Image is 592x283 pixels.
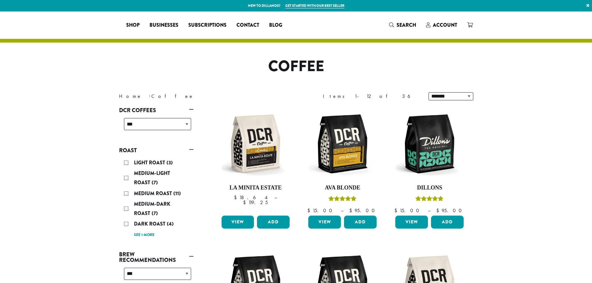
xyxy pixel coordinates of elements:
h4: Dillons [394,185,465,191]
a: View [308,216,341,229]
a: Home [119,93,142,99]
span: $ [307,207,313,214]
span: › [149,90,151,100]
button: Add [431,216,464,229]
bdi: 15.00 [307,207,335,214]
div: Roast [119,156,194,242]
a: DCR Coffees [119,105,194,116]
span: (3) [167,159,173,166]
span: Contact [236,21,259,29]
span: – [428,207,430,214]
a: DillonsRated 5.00 out of 5 [394,108,465,213]
span: (7) [152,210,158,217]
span: $ [234,194,239,201]
nav: Breadcrumb [119,93,287,100]
a: Ava BlondeRated 5.00 out of 5 [307,108,378,213]
span: Subscriptions [188,21,227,29]
span: $ [436,207,442,214]
bdi: 15.00 [394,207,422,214]
a: Search [384,20,421,30]
a: View [395,216,428,229]
div: Rated 5.00 out of 5 [415,195,443,204]
button: Add [344,216,377,229]
span: $ [349,207,355,214]
bdi: 95.00 [436,207,465,214]
h1: Coffee [114,57,478,75]
a: See 1 more [134,232,154,238]
span: Shop [126,21,140,29]
a: View [222,216,254,229]
bdi: 119.25 [243,199,268,206]
span: – [341,207,343,214]
a: Shop [121,20,145,30]
bdi: 18.64 [234,194,268,201]
span: Light Roast [134,159,167,166]
span: (7) [152,179,158,186]
span: – [274,194,277,201]
span: Medium-Light Roast [134,170,170,186]
img: DCR-12oz-La-Minita-Estate-Stock-scaled.png [220,108,291,180]
a: Get started with our best seller [285,3,344,8]
div: DCR Coffees [119,116,194,138]
span: Dark Roast [134,220,167,227]
bdi: 95.00 [349,207,378,214]
span: Medium-Dark Roast [134,200,170,217]
span: Search [397,21,416,29]
span: Businesses [149,21,178,29]
span: $ [394,207,400,214]
h4: La Minita Estate [220,185,291,191]
div: Items 1-12 of 36 [323,93,419,100]
a: Brew Recommendations [119,249,194,265]
span: Account [433,21,457,29]
div: Rated 5.00 out of 5 [328,195,356,204]
span: Blog [269,21,282,29]
button: Add [257,216,290,229]
img: DCR-12oz-Ava-Blonde-Stock-scaled.png [307,108,378,180]
span: Medium Roast [134,190,173,197]
span: (4) [167,220,174,227]
span: (11) [173,190,181,197]
img: DCR-12oz-Dillons-Stock-scaled.png [394,108,465,180]
a: Roast [119,145,194,156]
a: La Minita Estate [220,108,291,213]
h4: Ava Blonde [307,185,378,191]
span: $ [243,199,248,206]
